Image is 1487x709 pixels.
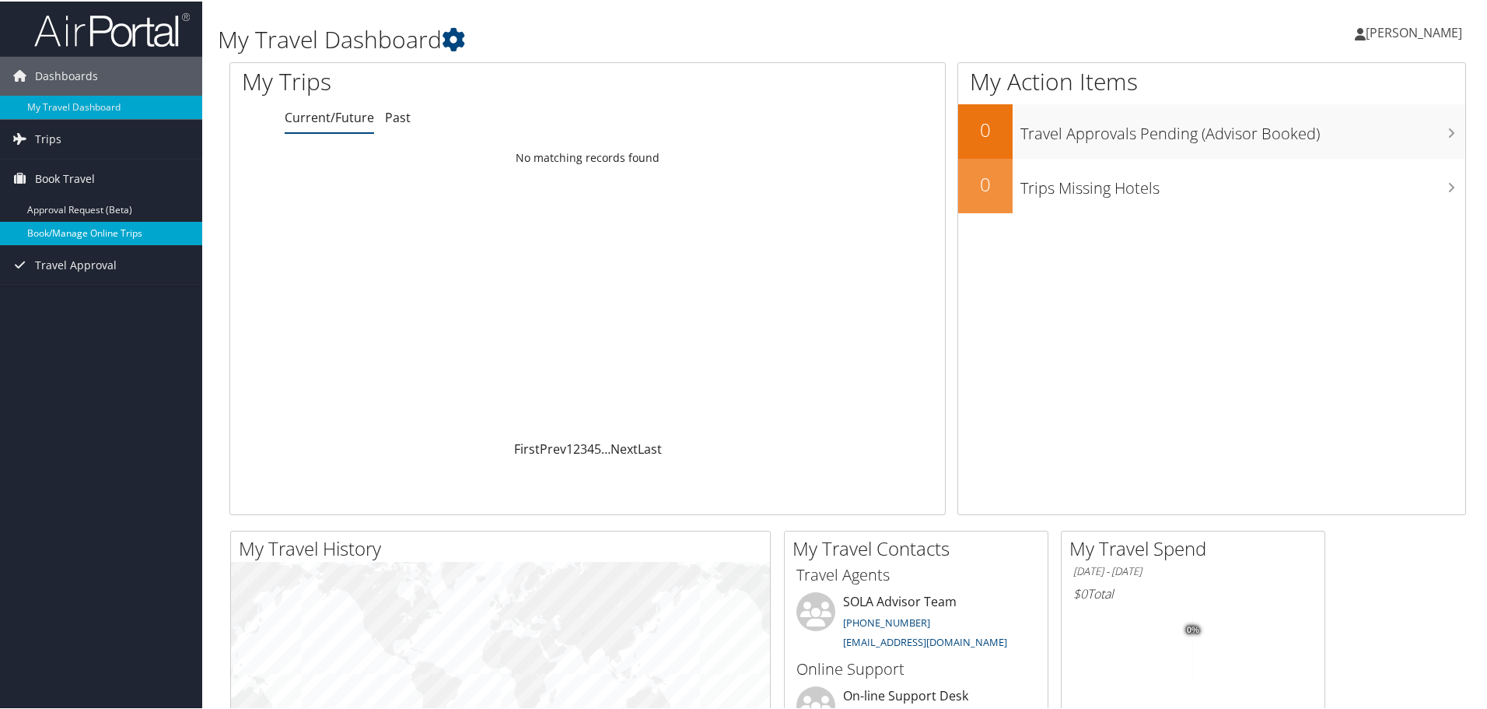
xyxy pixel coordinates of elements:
[1355,8,1478,54] a: [PERSON_NAME]
[958,170,1013,196] h2: 0
[242,64,635,97] h1: My Trips
[285,107,374,125] a: Current/Future
[35,55,98,94] span: Dashboards
[514,439,540,456] a: First
[1073,563,1313,577] h6: [DATE] - [DATE]
[843,634,1007,648] a: [EMAIL_ADDRESS][DOMAIN_NAME]
[792,534,1048,560] h2: My Travel Contacts
[566,439,573,456] a: 1
[239,534,770,560] h2: My Travel History
[958,64,1465,97] h1: My Action Items
[958,115,1013,142] h2: 0
[540,439,566,456] a: Prev
[1187,624,1199,634] tspan: 0%
[35,118,61,157] span: Trips
[1069,534,1324,560] h2: My Travel Spend
[1073,584,1087,601] span: $0
[796,563,1036,584] h3: Travel Agents
[796,657,1036,679] h3: Online Support
[1366,23,1462,40] span: [PERSON_NAME]
[35,244,117,283] span: Travel Approval
[594,439,601,456] a: 5
[573,439,580,456] a: 2
[638,439,662,456] a: Last
[1073,584,1313,601] h6: Total
[958,103,1465,157] a: 0Travel Approvals Pending (Advisor Booked)
[611,439,638,456] a: Next
[34,10,190,47] img: airportal-logo.png
[385,107,411,125] a: Past
[1020,168,1465,198] h3: Trips Missing Hotels
[843,614,930,628] a: [PHONE_NUMBER]
[958,157,1465,212] a: 0Trips Missing Hotels
[789,591,1044,655] li: SOLA Advisor Team
[1020,114,1465,143] h3: Travel Approvals Pending (Advisor Booked)
[587,439,594,456] a: 4
[230,142,945,170] td: No matching records found
[35,158,95,197] span: Book Travel
[218,22,1058,54] h1: My Travel Dashboard
[580,439,587,456] a: 3
[601,439,611,456] span: …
